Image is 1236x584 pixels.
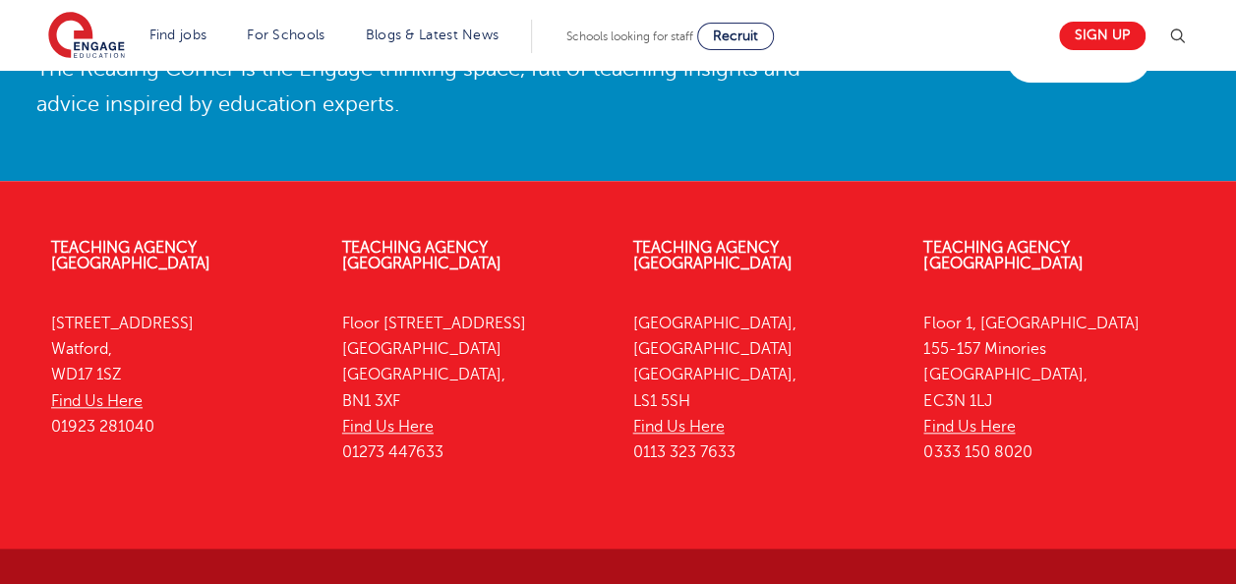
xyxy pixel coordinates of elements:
[566,29,693,43] span: Schools looking for staff
[1059,22,1146,50] a: Sign up
[713,29,758,43] span: Recruit
[923,418,1015,436] a: Find Us Here
[366,28,500,42] a: Blogs & Latest News
[923,239,1083,272] a: Teaching Agency [GEOGRAPHIC_DATA]
[342,418,434,436] a: Find Us Here
[633,239,793,272] a: Teaching Agency [GEOGRAPHIC_DATA]
[923,311,1185,466] p: Floor 1, [GEOGRAPHIC_DATA] 155-157 Minories [GEOGRAPHIC_DATA], EC3N 1LJ 0333 150 8020
[342,311,604,466] p: Floor [STREET_ADDRESS] [GEOGRAPHIC_DATA] [GEOGRAPHIC_DATA], BN1 3XF 01273 447633
[51,311,313,439] p: [STREET_ADDRESS] Watford, WD17 1SZ 01923 281040
[48,12,125,61] img: Engage Education
[697,23,774,50] a: Recruit
[633,311,895,466] p: [GEOGRAPHIC_DATA], [GEOGRAPHIC_DATA] [GEOGRAPHIC_DATA], LS1 5SH 0113 323 7633
[633,418,725,436] a: Find Us Here
[51,392,143,410] a: Find Us Here
[36,51,815,122] p: The Reading Corner is the Engage thinking space, full of teaching insights and advice inspired by...
[247,28,324,42] a: For Schools
[342,239,501,272] a: Teaching Agency [GEOGRAPHIC_DATA]
[51,239,210,272] a: Teaching Agency [GEOGRAPHIC_DATA]
[149,28,207,42] a: Find jobs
